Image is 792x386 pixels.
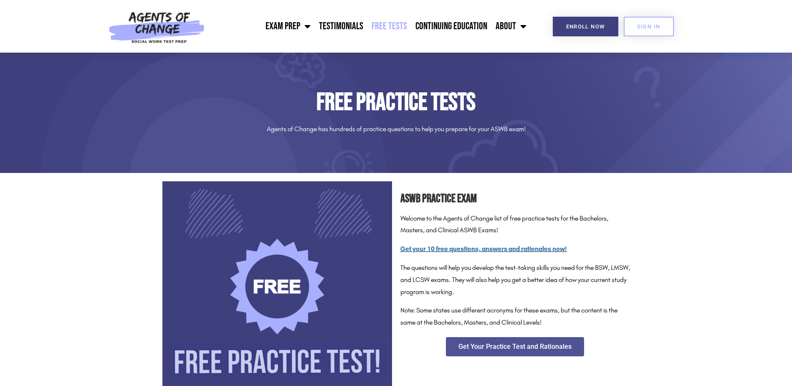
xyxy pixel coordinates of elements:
p: Agents of Change has hundreds of practice questions to help you prepare for your ASWB exam! [162,123,630,135]
h2: ASWB Practice Exam [400,190,630,208]
a: Free Tests [367,16,411,37]
a: About [491,16,531,37]
a: Exam Prep [261,16,315,37]
p: The questions will help you develop the test-taking skills you need for the BSW, LMSW, and LCSW e... [400,262,630,298]
a: Get Your Practice Test and Rationales [446,337,584,356]
span: Get Your Practice Test and Rationales [458,343,572,350]
span: Enroll Now [566,24,605,29]
a: SIGN IN [624,17,674,36]
a: Testimonials [315,16,367,37]
p: Welcome to the Agents of Change list of free practice tests for the Bachelors, Masters, and Clini... [400,213,630,237]
a: Enroll Now [553,17,618,36]
span: SIGN IN [637,24,660,29]
a: Continuing Education [411,16,491,37]
a: Get your 10 free questions, answers and rationales now! [400,245,567,253]
nav: Menu [209,16,531,37]
h1: Free Practice Tests [162,90,630,115]
p: Note: Some states use different acronyms for these exams, but the content is the same at the Bach... [400,305,630,329]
